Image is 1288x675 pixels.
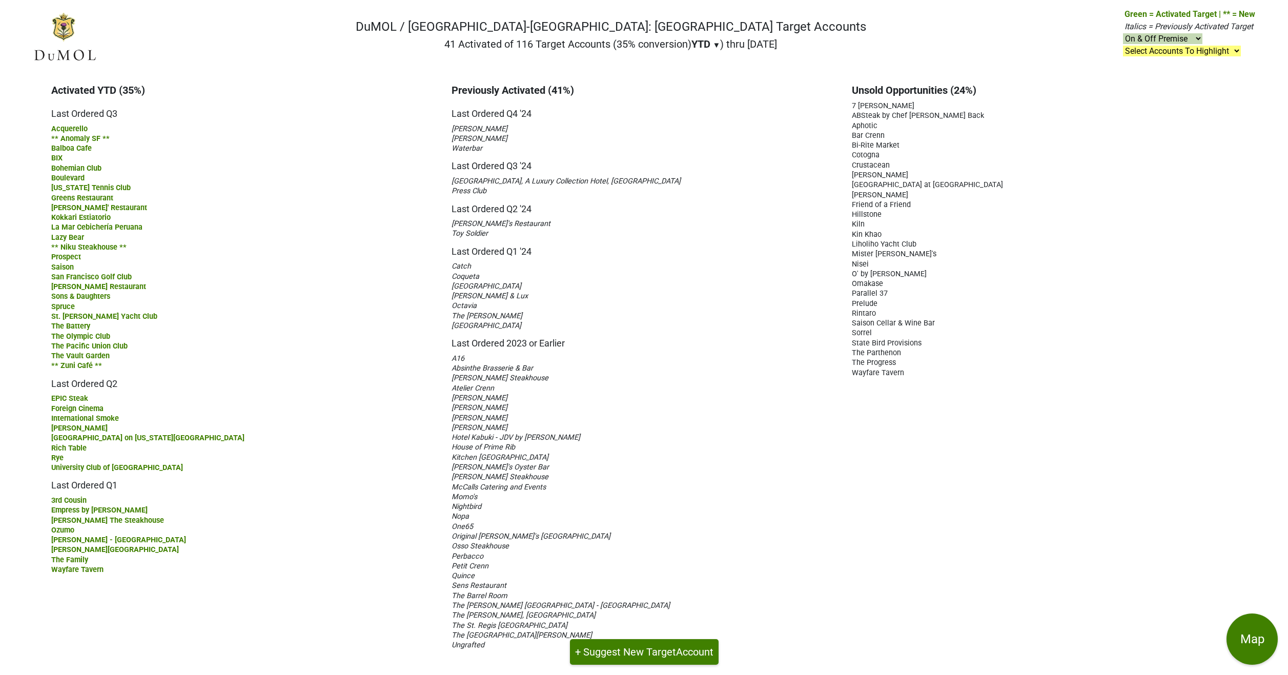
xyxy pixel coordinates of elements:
span: Waterbar [452,144,482,153]
span: International Smoke [51,414,119,423]
span: Italics = Previously Activated Target [1125,22,1253,31]
span: [PERSON_NAME] [852,171,908,179]
span: One65 [452,522,473,531]
span: Press Club [452,187,486,195]
span: Kokkari Estiatorio [51,213,111,222]
span: [PERSON_NAME]' Restaurant [51,203,147,212]
span: Kitchen [GEOGRAPHIC_DATA] [452,453,548,462]
span: Rintaro [852,309,876,318]
span: A16 [452,354,464,363]
span: [PERSON_NAME] - [GEOGRAPHIC_DATA] [51,536,186,544]
span: Greens Restaurant [51,194,113,202]
span: Crustacean [852,161,890,170]
span: Ozumo [51,526,74,535]
span: Liholiho Yacht Club [852,240,916,249]
button: + Suggest New TargetAccount [570,639,719,665]
span: Sorrel [852,329,872,337]
span: [PERSON_NAME] Restaurant [51,282,146,291]
span: [PERSON_NAME] The Steakhouse [51,516,164,525]
span: The [PERSON_NAME] [GEOGRAPHIC_DATA] - [GEOGRAPHIC_DATA] [452,601,670,610]
span: [PERSON_NAME] [51,424,108,433]
span: Wayfare Tavern [51,565,104,574]
span: Rich Table [51,444,87,453]
span: Quince [452,571,475,580]
span: [GEOGRAPHIC_DATA], A Luxury Collection Hotel, [GEOGRAPHIC_DATA] [452,177,681,186]
span: The Family [51,556,88,564]
span: Perbacco [452,552,483,561]
span: [PERSON_NAME] & Lux [452,292,528,300]
button: Map [1226,613,1278,665]
h3: Unsold Opportunities (24%) [852,84,1237,96]
span: McCalls Catering and Events [452,483,546,492]
span: Nopa [452,512,469,521]
span: Osso Steakhouse [452,542,509,550]
span: Foreign Cinema [51,404,104,413]
h5: Last Ordered Q2 '24 [452,196,836,215]
span: Saison Cellar & Wine Bar [852,319,935,328]
span: Bi-Rite Market [852,141,899,150]
img: DuMOL [33,12,97,63]
span: Mister [PERSON_NAME]'s [852,250,936,258]
span: [PERSON_NAME][GEOGRAPHIC_DATA] [51,545,179,554]
span: Original [PERSON_NAME]'s [GEOGRAPHIC_DATA] [452,532,610,541]
span: Empress by [PERSON_NAME] [51,506,148,515]
span: Friend of a Friend [852,200,911,209]
h5: Last Ordered Q4 '24 [452,100,836,119]
span: The [PERSON_NAME], [GEOGRAPHIC_DATA] [452,611,596,620]
span: Account [676,646,713,658]
span: The [PERSON_NAME] [452,312,522,320]
span: Atelier Crenn [452,384,494,393]
span: Sens Restaurant [452,581,506,590]
span: Hillstone [852,210,882,219]
span: State Bird Provisions [852,339,922,347]
span: [PERSON_NAME] Steakhouse [452,374,548,382]
span: [PERSON_NAME] [452,134,507,143]
span: Kin Khao [852,230,882,239]
span: University Club of [GEOGRAPHIC_DATA] [51,463,183,472]
span: Prospect [51,253,81,261]
span: The Parthenon [852,349,901,357]
span: [PERSON_NAME] [852,191,908,199]
h2: 41 Activated of 116 Target Accounts (35% conversion) ) thru [DATE] [356,38,866,50]
h3: Activated YTD (35%) [51,84,436,96]
h3: Previously Activated (41%) [452,84,836,96]
span: [PERSON_NAME] [452,403,507,412]
span: Hotel Kabuki - JDV by [PERSON_NAME] [452,433,580,442]
span: Acquerello [51,125,88,133]
span: Omakase [852,279,883,288]
span: Balboa Cafe [51,144,92,153]
h1: DuMOL / [GEOGRAPHIC_DATA]-[GEOGRAPHIC_DATA]: [GEOGRAPHIC_DATA] Target Accounts [356,19,866,34]
span: Aphotic [852,121,877,130]
h5: Last Ordered Q2 [51,371,436,390]
span: Lazy Bear [51,233,84,242]
span: Ungrafted [452,641,484,649]
span: [PERSON_NAME] [452,423,507,432]
span: Spruce [51,302,75,311]
span: Prelude [852,299,877,308]
span: Rye [51,454,64,462]
span: ▼ [713,40,721,50]
span: Wayfare Tavern [852,369,904,377]
h5: Last Ordered 2023 or Earlier [452,330,836,349]
h5: Last Ordered Q3 [51,100,436,119]
span: [PERSON_NAME]'s Oyster Bar [452,463,549,472]
span: St. [PERSON_NAME] Yacht Club [51,312,157,321]
span: Nisei [852,260,869,269]
span: 3rd Cousin [51,496,87,505]
span: [PERSON_NAME]'s Restaurant [452,219,550,228]
span: 7 [PERSON_NAME] [852,101,914,110]
span: [GEOGRAPHIC_DATA] [452,282,521,291]
span: Catch [452,262,471,271]
span: The Olympic Club [51,332,110,341]
span: [PERSON_NAME] [452,125,507,133]
span: BIX [51,154,63,162]
span: Boulevard [51,174,85,182]
span: Absinthe Brasserie & Bar [452,364,533,373]
span: Octavia [452,301,477,310]
span: Momo's [452,493,477,501]
span: Green = Activated Target | ** = New [1125,9,1255,19]
span: ABSteak by Chef [PERSON_NAME] Back [852,111,984,120]
span: O' by [PERSON_NAME] [852,270,927,278]
span: The St. Regis [GEOGRAPHIC_DATA] [452,621,567,630]
span: La Mar Cebichería Peruana [51,223,142,232]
